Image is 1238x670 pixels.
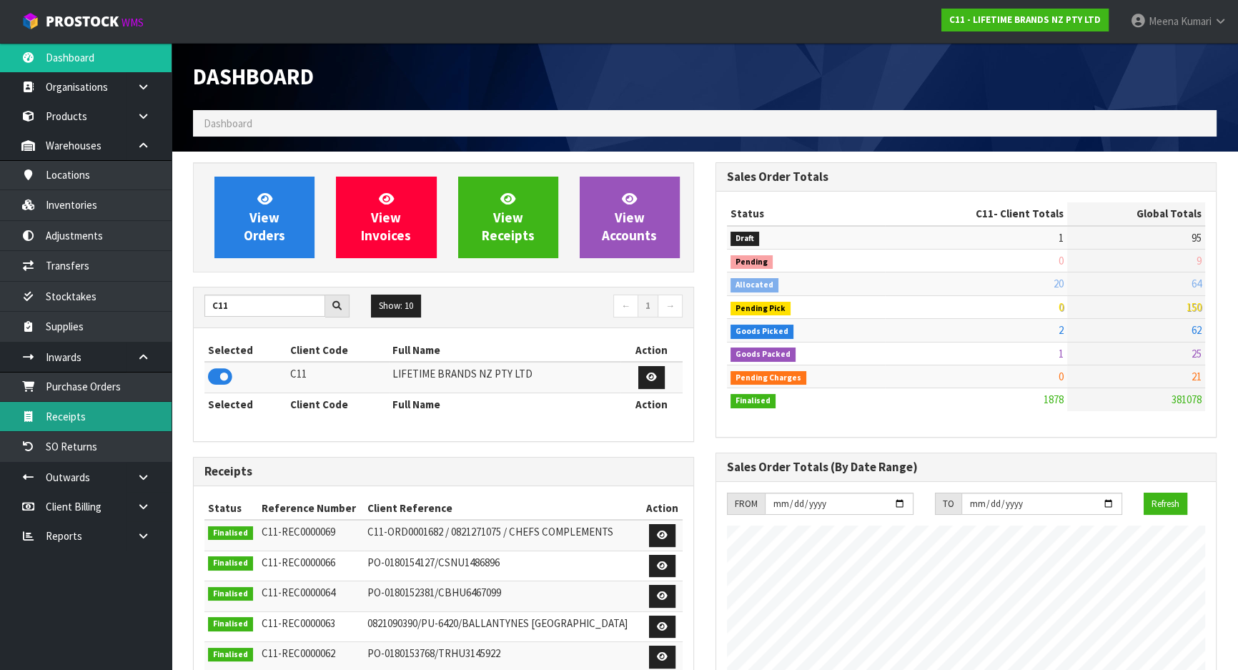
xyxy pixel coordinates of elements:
[367,586,501,599] span: PO-0180152381/CBHU6467099
[204,117,252,130] span: Dashboard
[1044,393,1064,406] span: 1878
[1054,277,1064,290] span: 20
[1192,323,1202,337] span: 62
[46,12,119,31] span: ProStock
[361,190,411,244] span: View Invoices
[214,177,315,258] a: ViewOrders
[731,394,776,408] span: Finalised
[731,232,759,246] span: Draft
[367,525,613,538] span: C11-ORD0001682 / 0821271075 / CHEFS COMPLEMENTS
[613,295,638,317] a: ←
[731,278,778,292] span: Allocated
[389,362,620,393] td: LIFETIME BRANDS NZ PTY LTD
[208,648,253,662] span: Finalised
[1149,14,1179,28] span: Meena
[262,525,335,538] span: C11-REC0000069
[658,295,683,317] a: →
[638,295,658,317] a: 1
[1059,254,1064,267] span: 0
[1059,370,1064,383] span: 0
[1181,14,1212,28] span: Kumari
[367,616,628,630] span: 0821090390/PU-6420/BALLANTYNES [GEOGRAPHIC_DATA]
[602,190,657,244] span: View Accounts
[1067,202,1205,225] th: Global Totals
[1197,254,1202,267] span: 9
[885,202,1067,225] th: - Client Totals
[367,646,500,660] span: PO-0180153768/TRHU3145922
[244,190,285,244] span: View Orders
[1059,300,1064,314] span: 0
[727,170,1205,184] h3: Sales Order Totals
[935,493,961,516] div: TO
[336,177,436,258] a: ViewInvoices
[389,339,620,362] th: Full Name
[262,586,335,599] span: C11-REC0000064
[1059,347,1064,360] span: 1
[731,348,796,362] span: Goods Packed
[731,371,806,385] span: Pending Charges
[204,393,287,415] th: Selected
[731,302,791,316] span: Pending Pick
[287,362,389,393] td: C11
[258,497,364,520] th: Reference Number
[1172,393,1202,406] span: 381078
[727,202,885,225] th: Status
[482,190,535,244] span: View Receipts
[208,587,253,601] span: Finalised
[371,295,421,317] button: Show: 10
[204,339,287,362] th: Selected
[976,207,994,220] span: C11
[287,339,389,362] th: Client Code
[1192,277,1202,290] span: 64
[727,460,1205,474] h3: Sales Order Totals (By Date Range)
[208,526,253,541] span: Finalised
[262,646,335,660] span: C11-REC0000062
[458,177,558,258] a: ViewReceipts
[364,497,642,520] th: Client Reference
[204,497,258,520] th: Status
[21,12,39,30] img: cube-alt.png
[731,255,773,270] span: Pending
[262,556,335,569] span: C11-REC0000066
[287,393,389,415] th: Client Code
[1192,231,1202,245] span: 95
[1187,300,1202,314] span: 150
[367,556,500,569] span: PO-0180154127/CSNU1486896
[1192,370,1202,383] span: 21
[208,617,253,631] span: Finalised
[122,16,144,29] small: WMS
[262,616,335,630] span: C11-REC0000063
[208,556,253,571] span: Finalised
[941,9,1109,31] a: C11 - LIFETIME BRANDS NZ PTY LTD
[727,493,765,516] div: FROM
[204,465,683,478] h3: Receipts
[949,14,1101,26] strong: C11 - LIFETIME BRANDS NZ PTY LTD
[620,339,683,362] th: Action
[1059,231,1064,245] span: 1
[620,393,683,415] th: Action
[204,295,325,317] input: Search clients
[642,497,683,520] th: Action
[1059,323,1064,337] span: 2
[1144,493,1187,516] button: Refresh
[731,325,793,339] span: Goods Picked
[580,177,680,258] a: ViewAccounts
[455,295,683,320] nav: Page navigation
[389,393,620,415] th: Full Name
[1192,347,1202,360] span: 25
[193,63,314,90] span: Dashboard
